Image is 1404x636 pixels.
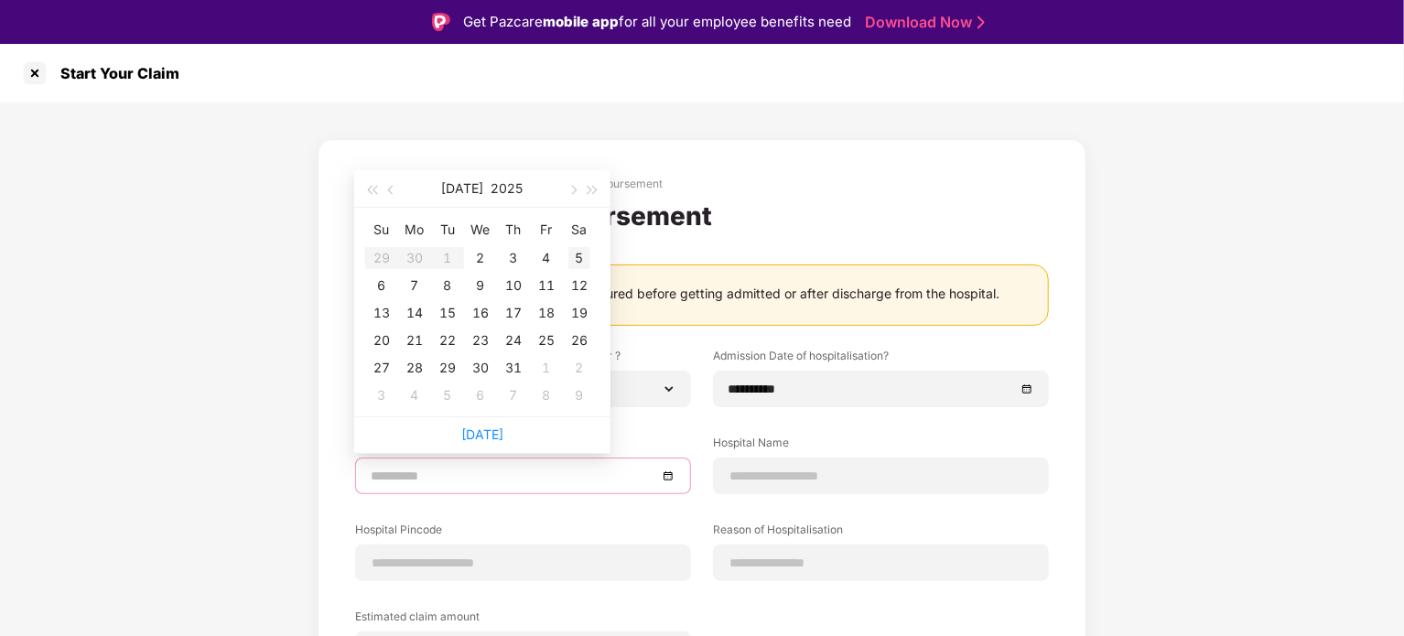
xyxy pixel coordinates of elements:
[530,244,563,272] td: 2025-07-04
[407,285,999,302] div: Medical costs incurred by the insured before getting admitted or after discharge from the hospital.
[437,384,459,406] div: 5
[563,272,596,299] td: 2025-07-12
[563,244,596,272] td: 2025-07-05
[371,357,393,379] div: 27
[464,215,497,244] th: We
[535,275,557,296] div: 11
[431,354,464,382] td: 2025-07-29
[568,302,590,324] div: 19
[470,329,491,351] div: 23
[404,329,426,351] div: 21
[502,302,524,324] div: 17
[404,357,426,379] div: 28
[398,327,431,354] td: 2025-07-21
[371,384,393,406] div: 3
[568,275,590,296] div: 12
[49,64,179,82] div: Start Your Claim
[437,357,459,379] div: 29
[398,272,431,299] td: 2025-07-07
[464,382,497,409] td: 2025-08-06
[502,247,524,269] div: 3
[502,275,524,296] div: 10
[365,354,398,382] td: 2025-07-27
[464,354,497,382] td: 2025-07-30
[365,327,398,354] td: 2025-07-20
[437,302,459,324] div: 15
[568,357,590,379] div: 2
[355,522,691,544] label: Hospital Pincode
[530,215,563,244] th: Fr
[365,215,398,244] th: Su
[355,609,691,631] label: Estimated claim amount
[431,272,464,299] td: 2025-07-08
[463,11,851,33] div: Get Pazcare for all your employee benefits need
[371,302,393,324] div: 13
[404,275,426,296] div: 7
[563,215,596,244] th: Sa
[491,170,524,207] button: 2025
[497,272,530,299] td: 2025-07-10
[497,215,530,244] th: Th
[568,247,590,269] div: 5
[543,13,619,30] strong: mobile app
[497,244,530,272] td: 2025-07-03
[535,247,557,269] div: 4
[398,382,431,409] td: 2025-08-04
[398,354,431,382] td: 2025-07-28
[502,329,524,351] div: 24
[530,382,563,409] td: 2025-08-08
[464,327,497,354] td: 2025-07-23
[470,275,491,296] div: 9
[530,272,563,299] td: 2025-07-11
[404,384,426,406] div: 4
[432,13,450,31] img: Logo
[470,247,491,269] div: 2
[535,302,557,324] div: 18
[431,327,464,354] td: 2025-07-22
[497,382,530,409] td: 2025-08-07
[568,329,590,351] div: 26
[464,299,497,327] td: 2025-07-16
[365,382,398,409] td: 2025-08-03
[502,384,524,406] div: 7
[535,357,557,379] div: 1
[535,384,557,406] div: 8
[977,13,985,32] img: Stroke
[713,522,1049,544] label: Reason of Hospitalisation
[502,357,524,379] div: 31
[437,329,459,351] div: 22
[563,354,596,382] td: 2025-08-02
[431,299,464,327] td: 2025-07-15
[431,382,464,409] td: 2025-08-05
[461,426,503,442] a: [DATE]
[365,299,398,327] td: 2025-07-13
[470,302,491,324] div: 16
[437,275,459,296] div: 8
[713,348,1049,371] label: Admission Date of hospitalisation?
[371,329,393,351] div: 20
[365,272,398,299] td: 2025-07-06
[563,327,596,354] td: 2025-07-26
[563,299,596,327] td: 2025-07-19
[530,299,563,327] td: 2025-07-18
[398,299,431,327] td: 2025-07-14
[530,327,563,354] td: 2025-07-25
[530,354,563,382] td: 2025-08-01
[563,382,596,409] td: 2025-08-09
[497,327,530,354] td: 2025-07-24
[371,275,393,296] div: 6
[713,435,1049,458] label: Hospital Name
[398,215,431,244] th: Mo
[497,299,530,327] td: 2025-07-17
[404,302,426,324] div: 14
[497,354,530,382] td: 2025-07-31
[464,244,497,272] td: 2025-07-02
[464,272,497,299] td: 2025-07-09
[470,384,491,406] div: 6
[470,357,491,379] div: 30
[535,329,557,351] div: 25
[568,384,590,406] div: 9
[442,170,484,207] button: [DATE]
[431,215,464,244] th: Tu
[865,13,979,32] a: Download Now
